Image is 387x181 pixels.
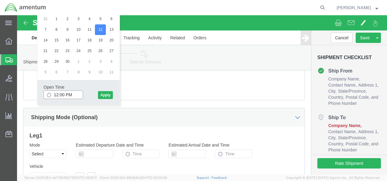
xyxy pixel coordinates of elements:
[197,176,212,179] a: Support
[336,4,371,11] span: Jon Kanaiaupuni
[74,176,97,179] span: [DATE] 09:51:11
[17,15,387,175] iframe: FS Legacy Container
[24,176,97,179] span: Server: 2025.18.0-dd719145275
[336,4,378,11] button: [PERSON_NAME]
[99,176,167,179] span: Client: 2025.18.0-9839db4
[4,3,46,12] img: logo
[286,175,380,180] span: Copyright © [DATE]-[DATE] Agistix Inc., All Rights Reserved
[141,176,167,179] span: [DATE] 09:32:48
[211,176,227,179] a: Feedback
